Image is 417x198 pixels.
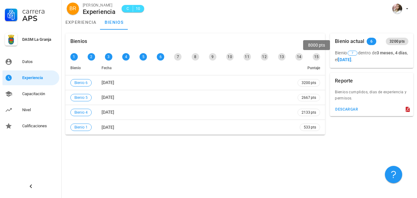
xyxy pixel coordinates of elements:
span: BR [69,2,76,15]
span: Bienio 4 [74,109,88,116]
span: Puntaje [307,66,320,70]
div: DASM La Granja [22,37,57,42]
div: 7 [174,53,181,61]
div: 12 [261,53,268,61]
span: 533 pts [304,124,316,130]
div: 3 [105,53,112,61]
div: 10 [226,53,234,61]
div: 4 [122,53,130,61]
div: 15 [313,53,320,61]
div: 2 [88,53,95,61]
div: 13 [278,53,286,61]
div: Datos [22,59,57,64]
b: 3 meses, 4 días [377,50,407,55]
div: Nivel [22,107,57,112]
div: Bienios cumplidos, dias de experiencia y permisos. [330,89,413,105]
span: [DATE] [102,95,114,100]
div: 1 [70,53,78,61]
a: bienios [100,15,128,30]
span: Fecha [102,66,111,70]
div: Carrera [22,7,57,15]
th: Bienio [65,61,97,75]
div: 6 [157,53,164,61]
div: 5 [140,53,147,61]
a: Calificaciones [2,119,59,133]
div: Calificaciones [22,124,57,128]
a: Experiencia [2,70,59,85]
div: [PERSON_NAME] [83,2,115,8]
div: 9 [209,53,216,61]
th: Fecha [97,61,293,75]
div: 14 [295,53,303,61]
span: 7 [352,51,353,55]
span: 2133 pts [302,109,316,116]
th: Puntaje [293,61,325,75]
div: Bienio actual [335,33,364,49]
span: [DATE] [102,80,114,85]
a: experiencia [62,15,100,30]
span: Bienio 6 [74,79,88,86]
div: descargar [335,107,358,112]
span: Bienio 1 [74,124,88,131]
span: 6 [370,38,373,45]
div: Experiencia [22,75,57,80]
span: 3200 pts [302,80,316,86]
span: 2667 pts [302,95,316,101]
div: avatar [67,2,79,15]
div: avatar [392,4,402,14]
span: 3200 pts [390,38,405,45]
div: APS [22,15,57,22]
span: 10 [136,6,140,12]
a: Nivel [2,103,59,117]
span: [DATE] [102,110,114,115]
div: 11 [244,53,251,61]
b: [DATE] [338,57,351,62]
a: Datos [2,54,59,69]
div: 8 [192,53,199,61]
a: Capacitación [2,86,59,101]
div: Bienios [70,33,87,49]
div: Capacitación [22,91,57,96]
span: [DATE] [102,125,114,130]
span: C [125,6,130,12]
div: Reporte [335,73,353,89]
span: Bienio 5 [74,94,88,101]
span: Bienio [70,66,81,70]
span: Bienio dentro de , [335,50,408,55]
button: descargar [332,105,361,114]
div: Experiencia [83,8,115,15]
span: el . [335,57,352,62]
